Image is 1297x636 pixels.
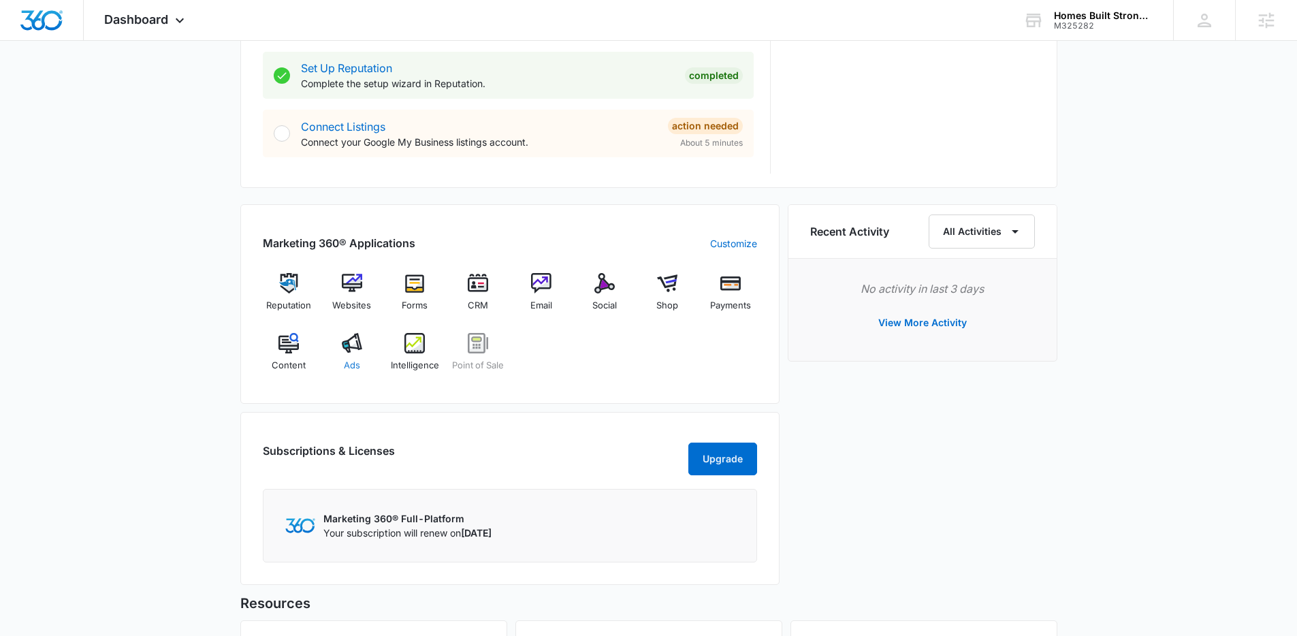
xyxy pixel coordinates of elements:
[515,273,568,322] a: Email
[263,235,415,251] h2: Marketing 360® Applications
[1054,21,1153,31] div: account id
[1054,10,1153,21] div: account name
[468,299,488,313] span: CRM
[810,223,889,240] h6: Recent Activity
[301,76,674,91] p: Complete the setup wizard in Reputation.
[389,273,441,322] a: Forms
[323,511,492,526] p: Marketing 360® Full-Platform
[263,443,395,470] h2: Subscriptions & Licenses
[641,273,694,322] a: Shop
[104,12,168,27] span: Dashboard
[929,214,1035,249] button: All Activities
[668,118,743,134] div: Action Needed
[391,359,439,372] span: Intelligence
[272,359,306,372] span: Content
[685,67,743,84] div: Completed
[301,120,385,133] a: Connect Listings
[325,333,378,382] a: Ads
[323,526,492,540] p: Your subscription will renew on
[710,236,757,251] a: Customize
[389,333,441,382] a: Intelligence
[452,359,504,372] span: Point of Sale
[461,527,492,539] span: [DATE]
[301,61,392,75] a: Set Up Reputation
[452,333,505,382] a: Point of Sale
[263,273,315,322] a: Reputation
[240,593,1057,614] h5: Resources
[705,273,757,322] a: Payments
[810,281,1035,297] p: No activity in last 3 days
[263,333,315,382] a: Content
[710,299,751,313] span: Payments
[688,443,757,475] button: Upgrade
[578,273,630,322] a: Social
[656,299,678,313] span: Shop
[332,299,371,313] span: Websites
[285,518,315,532] img: Marketing 360 Logo
[592,299,617,313] span: Social
[325,273,378,322] a: Websites
[452,273,505,322] a: CRM
[344,359,360,372] span: Ads
[680,137,743,149] span: About 5 minutes
[266,299,311,313] span: Reputation
[530,299,552,313] span: Email
[865,306,980,339] button: View More Activity
[301,135,657,149] p: Connect your Google My Business listings account.
[402,299,428,313] span: Forms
